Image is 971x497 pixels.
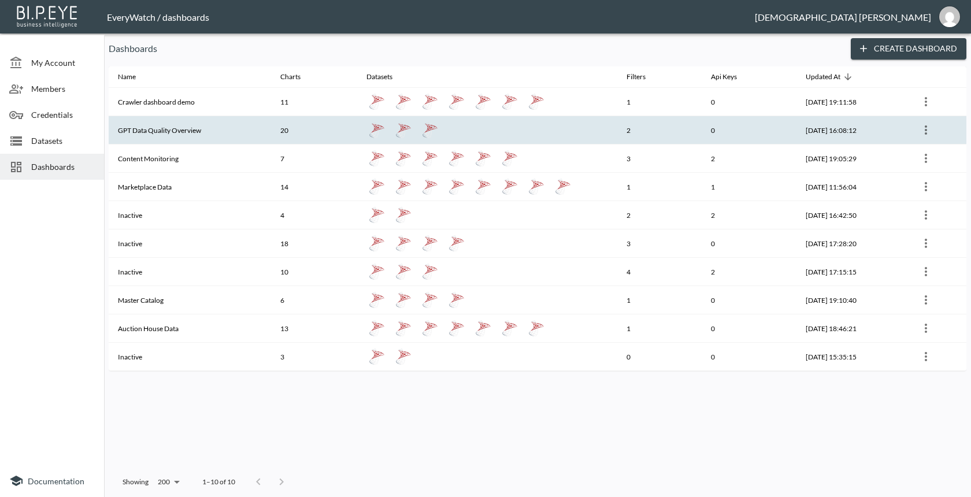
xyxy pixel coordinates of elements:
[617,286,701,314] th: 1
[366,290,387,310] a: MasterCatalog_ManufacturerView
[526,318,547,339] a: AuctionHouse_FullReport_SourceLevel2
[617,144,701,173] th: 3
[711,70,737,84] div: Api Keys
[366,70,392,84] div: Datasets
[502,320,518,336] img: mssql icon
[395,207,412,223] img: mssql icon
[806,70,840,84] div: Updated At
[109,258,271,286] th: Inactive
[393,148,414,169] a: ContentMonitoring_ManufacturerLevel
[271,173,357,201] th: 14
[475,179,491,195] img: mssql icon
[617,343,701,371] th: 0
[271,286,357,314] th: 6
[422,292,438,308] img: mssql icon
[393,261,414,282] a: Benda Moderation Report
[449,179,465,195] img: mssql icon
[473,148,494,169] a: ContentControl_RawReferencesToSync
[711,70,752,84] span: Api Keys
[555,179,571,195] img: mssql icon
[369,235,385,251] img: mssql icon
[473,91,494,112] a: Source_Count_Details
[369,179,385,195] img: mssql icon
[907,116,966,144] th: {"type":{"isMobxInjector":true,"displayName":"inject-with-userStore-stripeStore-dashboardsStore(O...
[796,258,907,286] th: 2025-05-07, 17:15:15
[395,292,412,308] img: mssql icon
[755,12,931,23] div: [DEMOGRAPHIC_DATA] [PERSON_NAME]
[473,176,494,197] a: Marketplace_FullReport_ManufacturerLevel
[446,176,467,197] a: HistoricMarketplace
[357,343,617,371] th: {"type":"div","key":null,"ref":null,"props":{"style":{"display":"flex","gap":10},"children":[{"ty...
[475,94,491,110] img: mssql icon
[369,348,385,365] img: mssql icon
[796,314,907,343] th: 2025-05-04, 18:46:21
[31,161,95,173] span: Dashboards
[393,318,414,339] a: AuctionHouse_FullReport_EventLevel
[449,292,465,308] img: mssql icon
[366,318,387,339] a: AuctionHouse_FullReport_ManufacturerLevel
[420,233,440,254] a: Publish Count
[395,94,412,110] img: mssql icon
[109,201,271,229] th: Inactive
[617,173,701,201] th: 1
[109,173,271,201] th: Marketplace Data
[422,122,438,138] img: mssql icon
[109,229,271,258] th: Inactive
[357,144,617,173] th: {"type":"div","key":null,"ref":null,"props":{"style":{"display":"flex","gap":10},"children":[{"ty...
[796,343,907,371] th: 2025-04-03, 15:35:15
[31,57,95,69] span: My Account
[422,94,438,110] img: mssql icon
[499,176,520,197] a: Marketplace_FullReport_SourceLevel
[395,235,412,251] img: mssql icon
[446,233,467,254] a: ModerationLogs
[366,91,387,112] a: Source_Count_Sold
[528,320,544,336] img: mssql icon
[917,291,935,309] button: more
[617,201,701,229] th: 2
[357,201,617,229] th: {"type":"div","key":null,"ref":null,"props":{"style":{"display":"flex","gap":10},"children":[{"ty...
[393,346,414,367] a: Image errors
[617,229,701,258] th: 3
[357,116,617,144] th: {"type":"div","key":null,"ref":null,"props":{"style":{"display":"flex","gap":10},"children":[{"ty...
[907,88,966,116] th: {"type":{"isMobxInjector":true,"displayName":"inject-with-userStore-stripeStore-dashboardsStore(O...
[528,179,544,195] img: mssql icon
[118,70,151,84] span: Name
[796,286,907,314] th: 2025-05-04, 19:10:40
[118,70,136,84] div: Name
[422,179,438,195] img: mssql icon
[422,320,438,336] img: mssql icon
[369,320,385,336] img: mssql icon
[280,70,316,84] span: Charts
[702,201,797,229] th: 2
[366,176,387,197] a: Marketplace_NotSyncDetail
[271,116,357,144] th: 20
[366,70,407,84] span: Datasets
[449,150,465,166] img: mssql icon
[939,6,960,27] img: b0851220ef7519462eebfaf84ab7640e
[395,320,412,336] img: mssql icon
[280,70,301,84] div: Charts
[907,173,966,201] th: {"type":{"isMobxInjector":true,"displayName":"inject-with-userStore-stripeStore-dashboardsStore(O...
[357,314,617,343] th: {"type":"div","key":null,"ref":null,"props":{"style":{"display":"flex","gap":10},"children":[{"ty...
[395,264,412,280] img: mssql icon
[627,70,646,84] div: Filters
[420,120,440,140] a: GPT_Count_Percentage
[109,286,271,314] th: Master Catalog
[702,116,797,144] th: 0
[369,264,385,280] img: mssql icon
[917,347,935,366] button: more
[123,477,149,487] p: Showing
[449,320,465,336] img: mssql icon
[366,205,387,225] a: Moderator&LotStatuses
[422,150,438,166] img: mssql icon
[271,201,357,229] th: 4
[420,91,440,112] a: Source_Count_Weekly
[357,258,617,286] th: {"type":"div","key":null,"ref":null,"props":{"style":{"display":"flex","gap":10},"children":[{"ty...
[271,314,357,343] th: 13
[395,348,412,365] img: mssql icon
[499,148,520,169] a: ContentMonitoring_MarketplaceDetail
[393,233,414,254] a: Auction_Event_Sync_&_Publish
[475,320,491,336] img: mssql icon
[617,258,701,286] th: 4
[702,258,797,286] th: 2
